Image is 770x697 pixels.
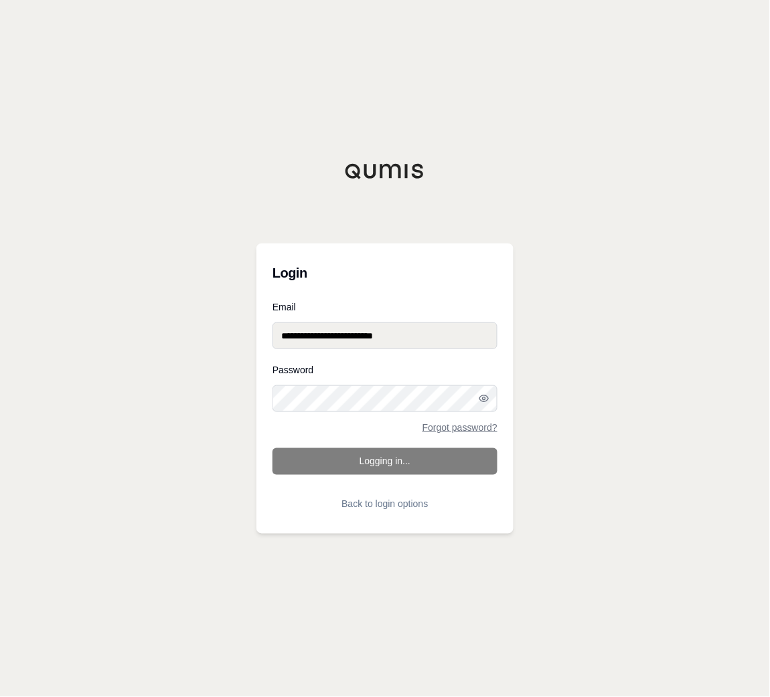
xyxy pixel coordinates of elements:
[273,260,497,286] h3: Login
[422,423,497,432] a: Forgot password?
[273,491,497,518] button: Back to login options
[273,302,497,312] label: Email
[273,365,497,375] label: Password
[345,163,425,179] img: Qumis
